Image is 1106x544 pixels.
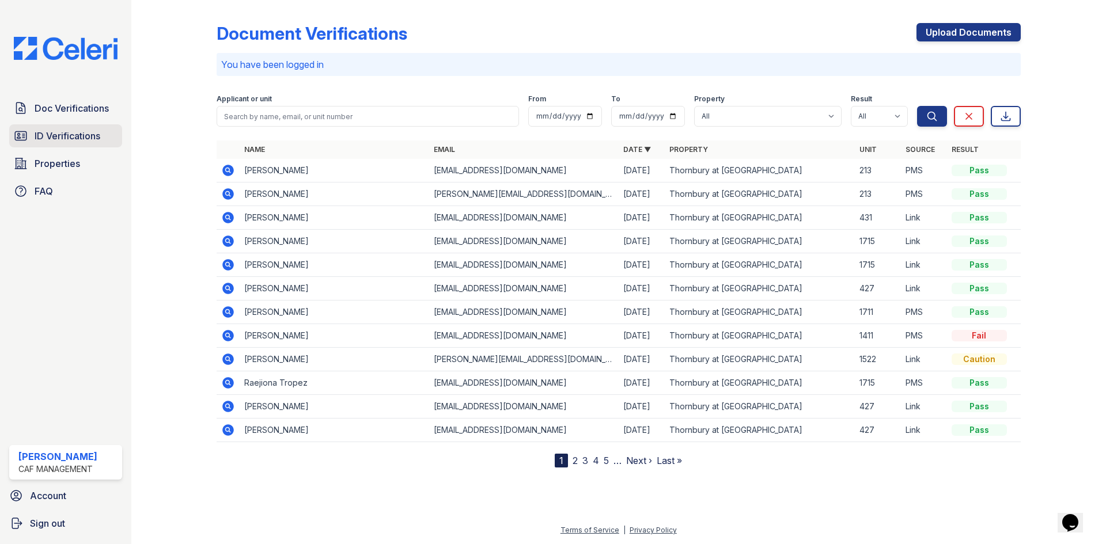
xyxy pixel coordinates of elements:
[855,324,901,348] td: 1411
[855,277,901,300] td: 427
[952,306,1007,318] div: Pass
[35,129,100,143] span: ID Verifications
[217,23,407,44] div: Document Verifications
[240,300,429,324] td: [PERSON_NAME]
[855,348,901,371] td: 1522
[429,230,619,253] td: [EMAIL_ADDRESS][DOMAIN_NAME]
[619,277,665,300] td: [DATE]
[665,206,854,230] td: Thornbury at [GEOGRAPHIC_DATA]
[952,330,1007,341] div: Fail
[619,230,665,253] td: [DATE]
[221,58,1016,71] p: You have been logged in
[429,300,619,324] td: [EMAIL_ADDRESS][DOMAIN_NAME]
[669,145,708,154] a: Property
[240,182,429,206] td: [PERSON_NAME]
[665,395,854,419] td: Thornbury at [GEOGRAPHIC_DATA]
[855,230,901,253] td: 1715
[901,182,947,206] td: PMS
[665,253,854,277] td: Thornbury at [GEOGRAPHIC_DATA]
[952,401,1007,412] div: Pass
[429,253,619,277] td: [EMAIL_ADDRESS][DOMAIN_NAME]
[665,182,854,206] td: Thornbury at [GEOGRAPHIC_DATA]
[623,145,651,154] a: Date ▼
[665,324,854,348] td: Thornbury at [GEOGRAPHIC_DATA]
[952,424,1007,436] div: Pass
[240,277,429,300] td: [PERSON_NAME]
[9,97,122,120] a: Doc Verifications
[901,348,947,371] td: Link
[5,484,127,507] a: Account
[217,94,272,104] label: Applicant or unit
[9,152,122,175] a: Properties
[916,23,1021,41] a: Upload Documents
[859,145,877,154] a: Unit
[855,300,901,324] td: 1711
[555,454,568,467] div: 1
[244,145,265,154] a: Name
[901,419,947,442] td: Link
[240,230,429,253] td: [PERSON_NAME]
[855,419,901,442] td: 427
[952,353,1007,365] div: Caution
[952,259,1007,271] div: Pass
[217,106,519,127] input: Search by name, email, or unit number
[619,182,665,206] td: [DATE]
[952,235,1007,247] div: Pass
[630,526,677,534] a: Privacy Policy
[429,182,619,206] td: [PERSON_NAME][EMAIL_ADDRESS][DOMAIN_NAME]
[619,395,665,419] td: [DATE]
[901,395,947,419] td: Link
[9,124,122,147] a: ID Verifications
[429,324,619,348] td: [EMAIL_ADDRESS][DOMAIN_NAME]
[619,371,665,395] td: [DATE]
[240,324,429,348] td: [PERSON_NAME]
[901,324,947,348] td: PMS
[240,371,429,395] td: Raejiona Tropez
[240,206,429,230] td: [PERSON_NAME]
[240,395,429,419] td: [PERSON_NAME]
[35,101,109,115] span: Doc Verifications
[665,159,854,182] td: Thornbury at [GEOGRAPHIC_DATA]
[619,300,665,324] td: [DATE]
[665,300,854,324] td: Thornbury at [GEOGRAPHIC_DATA]
[626,455,652,466] a: Next ›
[240,419,429,442] td: [PERSON_NAME]
[952,377,1007,389] div: Pass
[952,188,1007,200] div: Pass
[855,159,901,182] td: 213
[665,371,854,395] td: Thornbury at [GEOGRAPHIC_DATA]
[30,516,65,530] span: Sign out
[855,371,901,395] td: 1715
[952,283,1007,294] div: Pass
[855,206,901,230] td: 431
[623,526,626,534] div: |
[619,159,665,182] td: [DATE]
[429,419,619,442] td: [EMAIL_ADDRESS][DOMAIN_NAME]
[5,37,127,60] img: CE_Logo_Blue-a8612792a0a2168367f1c8372b55b34899dd931a85d93a1a3d3e32e68fde9ad4.png
[619,348,665,371] td: [DATE]
[694,94,725,104] label: Property
[901,300,947,324] td: PMS
[611,94,620,104] label: To
[952,145,979,154] a: Result
[665,230,854,253] td: Thornbury at [GEOGRAPHIC_DATA]
[619,253,665,277] td: [DATE]
[429,159,619,182] td: [EMAIL_ADDRESS][DOMAIN_NAME]
[429,348,619,371] td: [PERSON_NAME][EMAIL_ADDRESS][DOMAIN_NAME]
[901,371,947,395] td: PMS
[604,455,609,466] a: 5
[528,94,546,104] label: From
[35,157,80,170] span: Properties
[429,277,619,300] td: [EMAIL_ADDRESS][DOMAIN_NAME]
[573,455,578,466] a: 2
[240,348,429,371] td: [PERSON_NAME]
[855,182,901,206] td: 213
[35,184,53,198] span: FAQ
[429,371,619,395] td: [EMAIL_ADDRESS][DOMAIN_NAME]
[434,145,455,154] a: Email
[1058,498,1094,532] iframe: chat widget
[429,206,619,230] td: [EMAIL_ADDRESS][DOMAIN_NAME]
[665,277,854,300] td: Thornbury at [GEOGRAPHIC_DATA]
[952,165,1007,176] div: Pass
[560,526,619,534] a: Terms of Service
